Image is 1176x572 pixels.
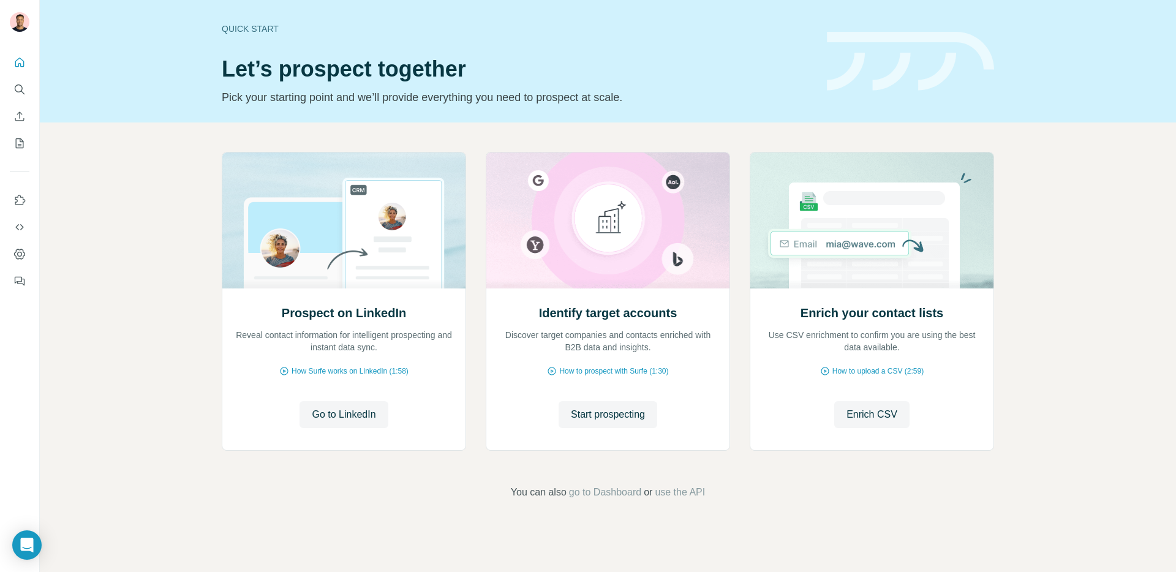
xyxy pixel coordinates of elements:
[10,51,29,73] button: Quick start
[222,89,812,106] p: Pick your starting point and we’ll provide everything you need to prospect at scale.
[569,485,641,500] button: go to Dashboard
[292,366,409,377] span: How Surfe works on LinkedIn (1:58)
[539,304,677,322] h2: Identify target accounts
[559,401,657,428] button: Start prospecting
[486,152,730,288] img: Identify target accounts
[10,12,29,32] img: Avatar
[499,329,717,353] p: Discover target companies and contacts enriched with B2B data and insights.
[10,132,29,154] button: My lists
[846,407,897,422] span: Enrich CSV
[222,23,812,35] div: Quick start
[655,485,705,500] button: use the API
[834,401,910,428] button: Enrich CSV
[763,329,981,353] p: Use CSV enrichment to confirm you are using the best data available.
[222,57,812,81] h1: Let’s prospect together
[222,152,466,288] img: Prospect on LinkedIn
[10,105,29,127] button: Enrich CSV
[801,304,943,322] h2: Enrich your contact lists
[312,407,375,422] span: Go to LinkedIn
[10,216,29,238] button: Use Surfe API
[10,270,29,292] button: Feedback
[12,530,42,560] div: Open Intercom Messenger
[511,485,567,500] span: You can also
[827,32,994,91] img: banner
[750,152,994,288] img: Enrich your contact lists
[235,329,453,353] p: Reveal contact information for intelligent prospecting and instant data sync.
[571,407,645,422] span: Start prospecting
[10,78,29,100] button: Search
[832,366,924,377] span: How to upload a CSV (2:59)
[10,243,29,265] button: Dashboard
[644,485,652,500] span: or
[10,189,29,211] button: Use Surfe on LinkedIn
[559,366,668,377] span: How to prospect with Surfe (1:30)
[282,304,406,322] h2: Prospect on LinkedIn
[300,401,388,428] button: Go to LinkedIn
